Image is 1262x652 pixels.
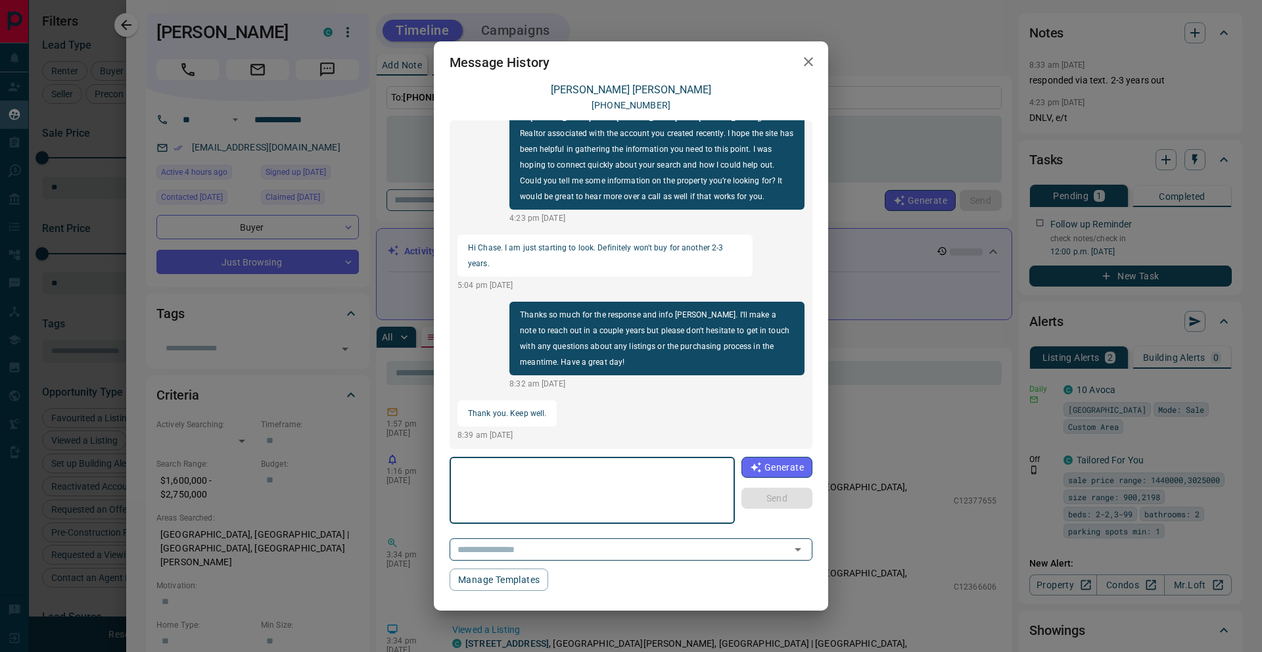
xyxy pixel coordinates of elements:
[468,240,742,271] p: Hi Chase. I am just starting to look. Definitely won't buy for another 2-3 years.
[789,540,807,559] button: Open
[592,99,670,112] p: [PHONE_NUMBER]
[551,83,711,96] a: [PERSON_NAME] [PERSON_NAME]
[450,569,548,591] button: Manage Templates
[434,41,565,83] h2: Message History
[741,457,812,478] button: Generate
[457,429,557,441] p: 8:39 am [DATE]
[457,279,753,291] p: 5:04 pm [DATE]
[509,378,805,390] p: 8:32 am [DATE]
[520,110,794,204] p: Hi [PERSON_NAME] this is [PERSON_NAME] from [DOMAIN_NAME], I’m the Realtor associated with the ac...
[520,307,794,370] p: Thanks so much for the response and info [PERSON_NAME]. I'll make a note to reach out in a couple...
[468,406,546,421] p: Thank you. Keep well.
[509,212,805,224] p: 4:23 pm [DATE]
